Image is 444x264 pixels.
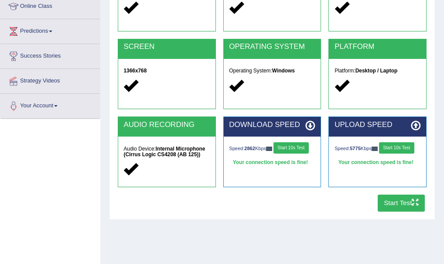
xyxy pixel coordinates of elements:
[378,195,425,212] button: Start Test
[272,68,295,74] strong: Windows
[229,142,315,155] div: Speed: Kbps
[335,68,420,74] h5: Platform:
[372,147,378,151] img: ajax-loader-fb-connection.gif
[229,121,315,129] h2: DOWNLOAD SPEED
[0,69,100,91] a: Strategy Videos
[335,157,420,168] div: Your connection speed is fine!
[0,19,100,41] a: Predictions
[0,94,100,116] a: Your Account
[266,147,272,151] img: ajax-loader-fb-connection.gif
[0,44,100,66] a: Success Stories
[123,121,209,129] h2: AUDIO RECORDING
[244,146,255,151] strong: 2862
[335,142,420,155] div: Speed: Kbps
[229,43,315,51] h2: OPERATING SYSTEM
[123,43,209,51] h2: SCREEN
[379,142,414,154] button: Start 10s Test
[335,43,420,51] h2: PLATFORM
[335,121,420,129] h2: UPLOAD SPEED
[273,142,309,154] button: Start 10s Test
[229,68,315,74] h5: Operating System:
[123,146,209,158] h5: Audio Device:
[123,146,205,158] strong: Internal Microphone (Cirrus Logic CS4208 (AB 125))
[123,68,147,74] strong: 1366x768
[229,157,315,168] div: Your connection speed is fine!
[350,146,361,151] strong: 5775
[355,68,397,74] strong: Desktop / Laptop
